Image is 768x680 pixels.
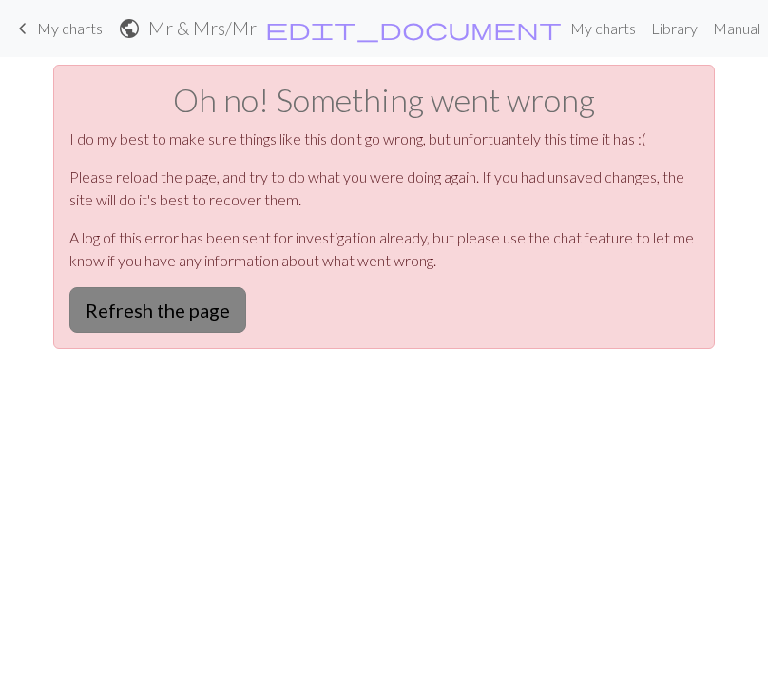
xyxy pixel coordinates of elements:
[11,12,103,45] a: My charts
[148,17,257,39] h2: Mr & Mrs / Mr
[705,10,768,48] a: Manual
[118,15,141,42] span: public
[69,287,246,333] button: Refresh the page
[69,127,699,150] p: I do my best to make sure things like this don't go wrong, but unfortuantely this time it has :(
[69,81,699,120] h1: Oh no! Something went wrong
[69,165,699,211] p: Please reload the page, and try to do what you were doing again. If you had unsaved changes, the ...
[69,226,699,272] p: A log of this error has been sent for investigation already, but please use the chat feature to l...
[563,10,643,48] a: My charts
[643,10,705,48] a: Library
[265,15,562,42] span: edit_document
[11,15,34,42] span: keyboard_arrow_left
[37,19,103,37] span: My charts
